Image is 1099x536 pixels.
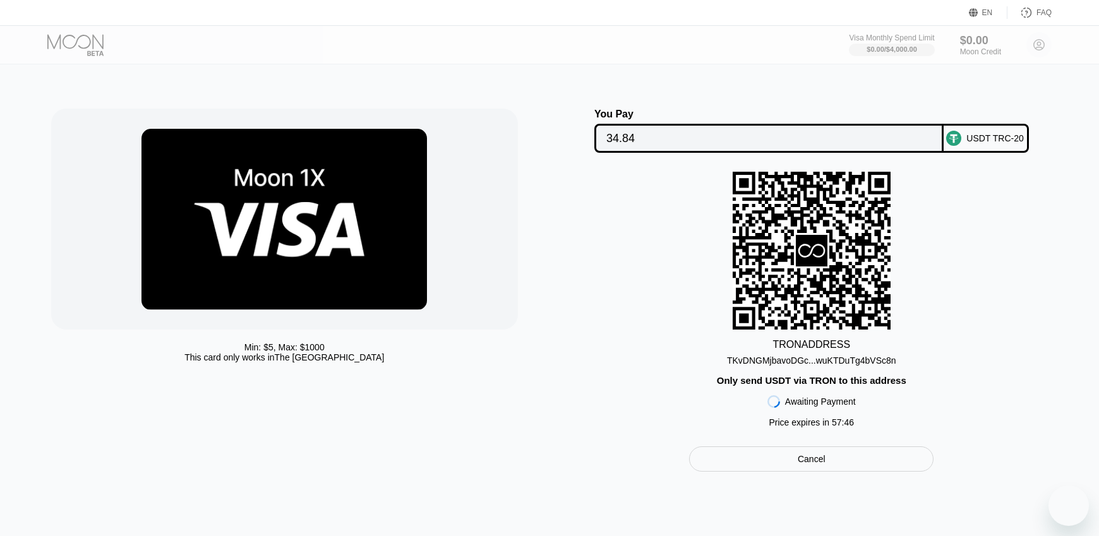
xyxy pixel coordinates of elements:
div: Cancel [798,453,826,465]
div: Price expires in [769,417,854,427]
div: TKvDNGMjbavoDGc...wuKTDuTg4bVSc8n [727,350,896,366]
div: Visa Monthly Spend Limit$0.00/$4,000.00 [849,33,934,56]
div: EN [969,6,1007,19]
span: 57 : 46 [832,417,854,427]
div: This card only works in The [GEOGRAPHIC_DATA] [184,352,384,362]
div: Cancel [689,446,934,472]
div: FAQ [1036,8,1052,17]
div: TKvDNGMjbavoDGc...wuKTDuTg4bVSc8n [727,355,896,366]
div: EN [982,8,993,17]
div: TRON ADDRESS [772,339,850,350]
div: USDT TRC-20 [966,133,1024,143]
div: FAQ [1007,6,1052,19]
div: You PayUSDT TRC-20 [562,109,1061,153]
div: $0.00 / $4,000.00 [867,45,917,53]
div: You Pay [594,109,944,120]
div: Awaiting Payment [785,396,856,407]
div: Only send USDT via TRON to this address [717,375,906,386]
div: Min: $ 5 , Max: $ 1000 [244,342,325,352]
iframe: Button to launch messaging window [1048,485,1089,526]
div: Visa Monthly Spend Limit [849,33,934,42]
